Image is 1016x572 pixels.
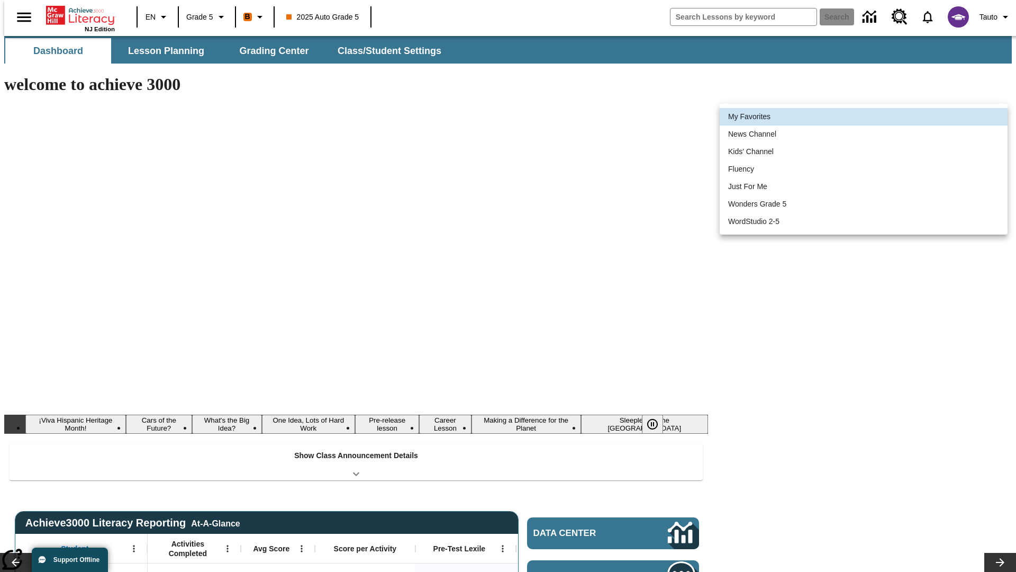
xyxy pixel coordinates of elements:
li: Fluency [720,160,1008,178]
li: Kids' Channel [720,143,1008,160]
li: WordStudio 2-5 [720,213,1008,230]
li: Just For Me [720,178,1008,195]
li: My Favorites [720,108,1008,126]
li: News Channel [720,126,1008,143]
li: Wonders Grade 5 [720,195,1008,213]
